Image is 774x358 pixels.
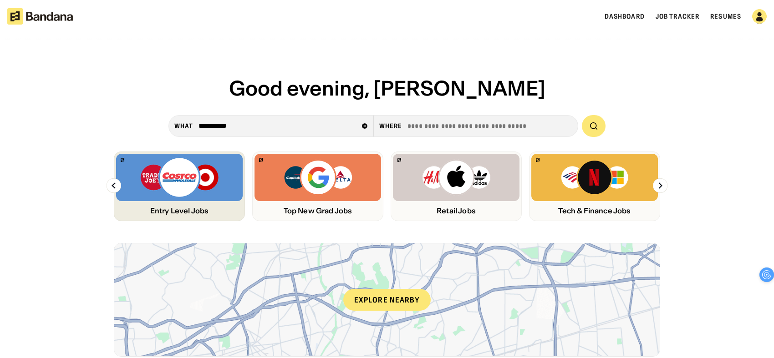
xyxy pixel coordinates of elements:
[107,178,121,193] img: Left Arrow
[121,158,124,162] img: Bandana logo
[379,122,402,130] div: Where
[174,122,193,130] div: what
[605,12,645,20] a: Dashboard
[114,243,660,356] a: Explore nearby
[391,151,522,221] a: Bandana logoH&M, Apply, Adidas logosRetail Jobs
[656,12,699,20] a: Job Tracker
[140,156,219,198] img: Trader Joe’s, Costco, Target logos
[252,151,383,221] a: Bandana logoCapital One, Google, Delta logosTop New Grad Jobs
[531,207,658,215] div: Tech & Finance Jobs
[422,159,491,196] img: H&M, Apply, Adidas logos
[229,76,545,101] span: Good evening, [PERSON_NAME]
[397,158,401,162] img: Bandana logo
[259,158,263,162] img: Bandana logo
[560,159,629,196] img: Bank of America, Netflix, Microsoft logos
[283,159,352,196] img: Capital One, Google, Delta logos
[536,158,540,162] img: Bandana logo
[114,151,245,221] a: Bandana logoTrader Joe’s, Costco, Target logosEntry Level Jobs
[343,289,431,311] div: Explore nearby
[393,207,519,215] div: Retail Jobs
[116,207,243,215] div: Entry Level Jobs
[529,151,660,221] a: Bandana logoBank of America, Netflix, Microsoft logosTech & Finance Jobs
[653,178,667,193] img: Right Arrow
[710,12,741,20] a: Resumes
[7,8,73,25] img: Bandana logotype
[255,207,381,215] div: Top New Grad Jobs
